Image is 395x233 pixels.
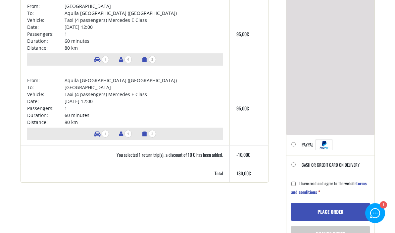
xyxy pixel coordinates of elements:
button: Place order [291,203,370,221]
label: Cash or Credit Card on delivery [302,160,360,174]
td: Aquila [GEOGRAPHIC_DATA] ([GEOGRAPHIC_DATA]) [65,10,223,17]
td: Duration: [27,112,65,119]
td: Date: [27,98,65,105]
td: Aquila [GEOGRAPHIC_DATA] ([GEOGRAPHIC_DATA]) [65,77,223,84]
td: [GEOGRAPHIC_DATA] [65,3,223,10]
span: € [249,170,251,177]
th: Total [21,164,230,182]
td: From: [27,3,65,10]
td: 1 [65,105,223,112]
span: € [247,105,249,112]
td: Duration: [27,37,65,44]
td: Distance: [27,44,65,51]
td: Taxi (4 passengers) Mercedes E Class [65,17,223,24]
td: To: [27,84,65,91]
span: 1 [102,56,109,63]
li: Number of luggage items [138,128,159,140]
span: 3 [149,56,156,63]
td: Distance: [27,119,65,126]
li: Number of passengers [116,53,135,66]
input: I have read and agree to the websiteterms and conditions * [291,182,296,186]
li: Number of passengers [116,128,135,140]
th: You selected 1 return trip(s), a discount of 10 € has been added. [21,145,230,164]
div: 1 [380,202,387,208]
td: Vehicle: [27,17,65,24]
span: 3 [149,130,156,138]
td: [DATE] 12:00 [65,24,223,30]
td: From: [27,77,65,84]
img: PayPal acceptance mark [316,140,332,150]
td: 60 minutes [65,37,223,44]
iframe: Secure payment input frame [292,3,367,120]
label: PayPal [302,140,332,155]
li: Number of vehicles [91,128,112,140]
td: 80 km [65,44,223,51]
bdi: 180,00 [236,170,251,177]
td: 1 [65,30,223,37]
td: Passengers: [27,30,65,37]
bdi: 95,00 [236,105,249,112]
bdi: 95,00 [236,30,249,37]
td: [GEOGRAPHIC_DATA] [65,84,223,91]
span: 4 [124,130,132,138]
span: 1 [102,130,109,138]
span: I have read and agree to the website [291,180,367,195]
span: € [247,30,249,37]
span: € [248,151,250,158]
td: Taxi (4 passengers) Mercedes E Class [65,91,223,98]
td: Passengers: [27,105,65,112]
td: Date: [27,24,65,30]
td: 80 km [65,119,223,126]
span: 4 [124,56,132,63]
li: Number of vehicles [91,53,112,66]
td: To: [27,10,65,17]
li: Number of luggage items [138,53,159,66]
td: Vehicle: [27,91,65,98]
td: 60 minutes [65,112,223,119]
td: [DATE] 12:00 [65,98,223,105]
bdi: -10,00 [236,151,250,158]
